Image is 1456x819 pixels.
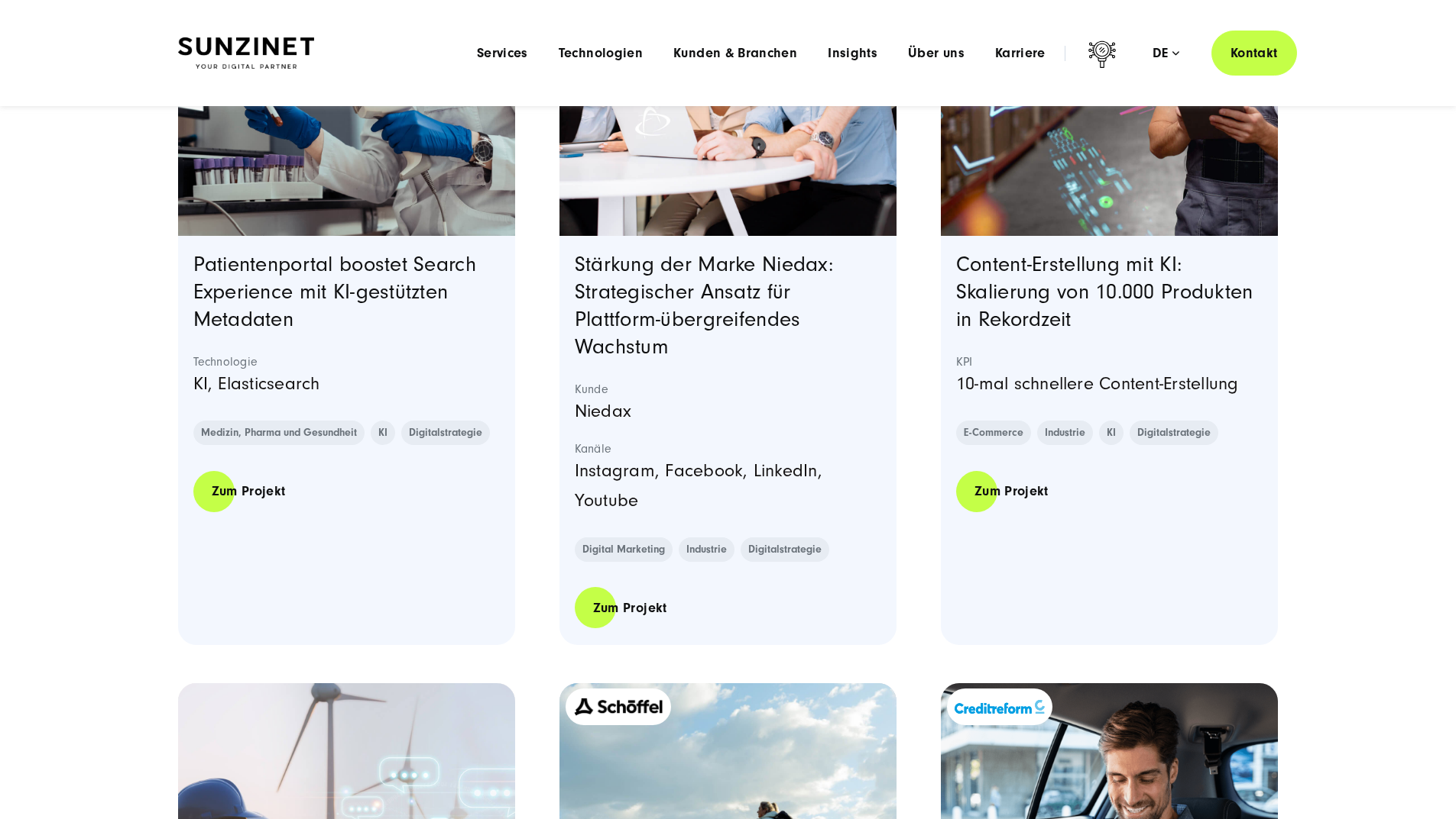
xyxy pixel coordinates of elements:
[955,700,1045,713] img: Kundenlogo Creditreform blau - Digitalagentur SUNZINET
[1130,421,1218,445] a: Digitalstrategie
[575,537,673,562] a: Digital Marketing
[193,354,501,369] strong: Technologie
[575,456,882,515] p: Instagram, Facebook, LinkedIn, Youtube
[956,421,1031,445] a: E-Commerce
[193,369,501,398] p: KI, Elasticsearch
[401,421,490,445] a: Digitalstrategie
[477,46,528,61] a: Services
[193,421,365,445] a: Medizin, Pharma und Gesundheit
[995,46,1046,61] a: Karriere
[828,46,877,61] a: Insights
[575,586,686,630] a: Zum Projekt
[673,46,797,61] a: Kunden & Branchen
[193,253,476,331] a: Patientenportal boostet Search Experience mit KI-gestützten Metadaten
[371,421,395,445] a: KI
[575,441,882,456] strong: Kanäle
[956,369,1263,398] p: 10-mal schnellere Content-Erstellung
[956,253,1253,331] a: Content-Erstellung mit KI: Skalierung von 10.000 Produkten in Rekordzeit
[178,37,314,69] img: SUNZINET Full Service Digital Agentur
[1211,31,1297,76] a: Kontakt
[575,253,833,359] a: Stärkung der Marke Niedax: Strategischer Ansatz für Plattform-übergreifendes Wachstum
[1099,421,1124,445] a: KI
[679,537,734,562] a: Industrie
[1037,421,1093,445] a: Industrie
[956,354,1263,369] strong: KPI
[573,698,663,716] img: Schöffel-Logo
[741,537,829,562] a: Digitalstrategie
[1153,46,1179,61] div: de
[575,382,882,397] strong: Kunde
[559,46,643,61] a: Technologien
[908,46,965,61] a: Über uns
[956,469,1067,513] a: Zum Projekt
[193,469,304,513] a: Zum Projekt
[575,397,882,426] p: Niedax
